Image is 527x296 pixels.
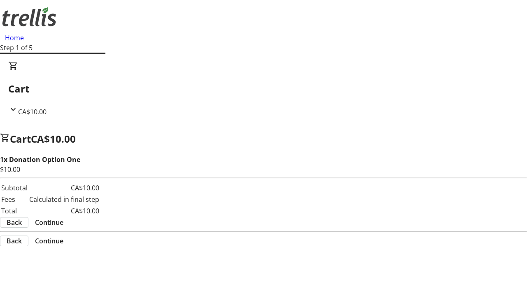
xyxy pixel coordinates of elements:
span: Cart [10,132,31,146]
span: CA$10.00 [31,132,76,146]
td: CA$10.00 [29,206,100,216]
td: CA$10.00 [29,183,100,193]
td: Total [1,206,28,216]
button: Continue [28,217,70,227]
h2: Cart [8,81,519,96]
span: CA$10.00 [18,107,47,116]
span: Back [7,236,22,246]
span: Continue [35,217,63,227]
td: Subtotal [1,183,28,193]
td: Fees [1,194,28,205]
div: CartCA$10.00 [8,61,519,117]
span: Back [7,217,22,227]
button: Continue [28,236,70,246]
td: Calculated in final step [29,194,100,205]
span: Continue [35,236,63,246]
